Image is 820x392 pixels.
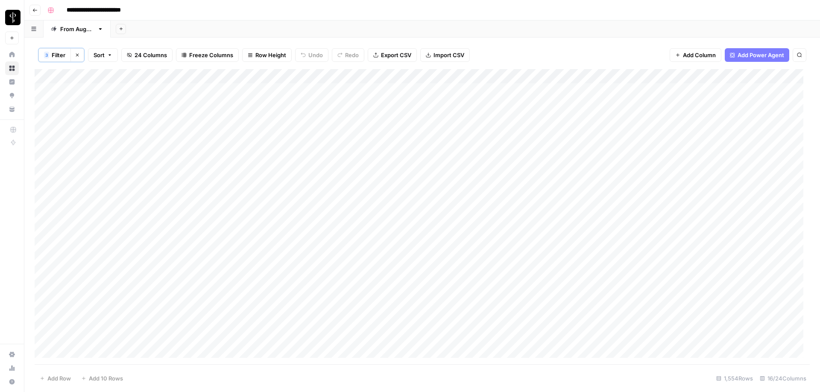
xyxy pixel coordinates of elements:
a: Opportunities [5,89,19,102]
button: Add Power Agent [725,48,789,62]
a: Your Data [5,102,19,116]
div: 16/24 Columns [756,372,810,385]
span: Sort [94,51,105,59]
img: LP Production Workloads Logo [5,10,20,25]
span: Add Row [47,374,71,383]
span: Redo [345,51,359,59]
button: Add Column [670,48,721,62]
button: 3Filter [38,48,70,62]
span: Import CSV [433,51,464,59]
button: Sort [88,48,118,62]
span: Filter [52,51,65,59]
button: Freeze Columns [176,48,239,62]
button: Workspace: LP Production Workloads [5,7,19,28]
button: Row Height [242,48,292,62]
span: Add Column [683,51,716,59]
button: Add 10 Rows [76,372,128,385]
button: Undo [295,48,328,62]
span: Export CSV [381,51,411,59]
button: Import CSV [420,48,470,62]
button: Export CSV [368,48,417,62]
a: Usage [5,361,19,375]
span: 24 Columns [135,51,167,59]
a: Home [5,48,19,61]
span: Undo [308,51,323,59]
button: 24 Columns [121,48,173,62]
a: From [DATE] [44,20,111,38]
button: Add Row [35,372,76,385]
button: Help + Support [5,375,19,389]
a: Browse [5,61,19,75]
div: 3 [44,52,49,58]
span: Add Power Agent [738,51,784,59]
div: From [DATE] [60,25,94,33]
span: 3 [45,52,48,58]
span: Row Height [255,51,286,59]
a: Settings [5,348,19,361]
div: 1,554 Rows [713,372,756,385]
span: Add 10 Rows [89,374,123,383]
button: Redo [332,48,364,62]
a: Insights [5,75,19,89]
span: Freeze Columns [189,51,233,59]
